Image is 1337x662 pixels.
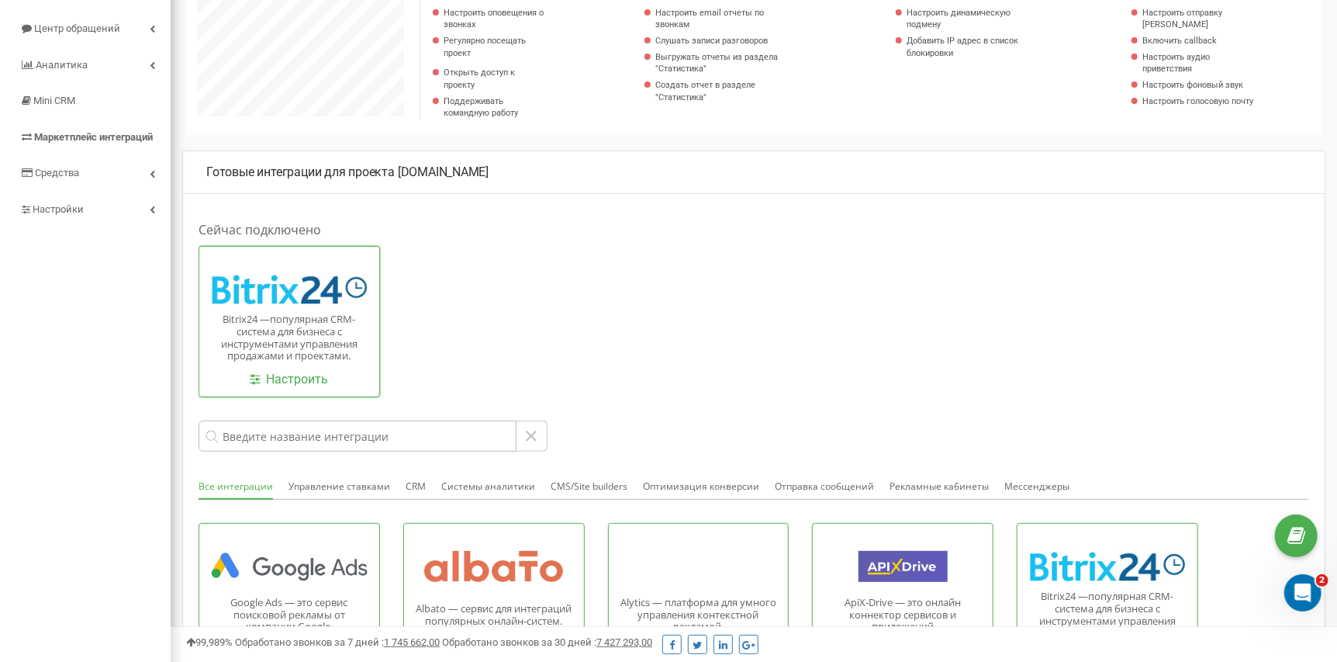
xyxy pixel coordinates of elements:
p: Alytics — платформа для умного управления контекстной рекламой. [620,597,777,633]
span: Средства [35,167,79,178]
a: Настроить отправку [PERSON_NAME] [1142,7,1254,31]
span: Mini CRM [33,95,75,106]
p: Albato — сервис для интеграций популярных онлайн-систем. [416,603,572,627]
button: Все интеграции [199,475,273,500]
span: Аналитика [36,59,88,71]
h1: Сейчас подключено [199,221,1309,238]
a: Настроить голосовую почту [1142,95,1254,108]
iframe: Intercom live chat [1284,574,1321,612]
span: Настройки [33,203,84,215]
span: Центр обращений [34,23,120,34]
button: Системы аналитики [441,475,535,498]
u: 1 745 662,00 [384,636,440,648]
span: Обработано звонков за 30 дней : [442,636,652,648]
button: Управление ставками [288,475,390,498]
a: Выгружать отчеты из раздела "Статистика" [655,51,786,75]
a: Слушать записи разговоров [655,35,786,47]
p: Google Ads — это сервис поисковой рекламы от компании Google. [211,597,368,633]
p: ApiX-Drive — это онлайн коннектор сервисов и приложений [824,597,981,633]
span: Маркетплейс интеграций [34,131,153,143]
a: Включить callback [1142,35,1254,47]
p: [DOMAIN_NAME] [206,164,1301,182]
span: Готовые интеграции для проекта [206,165,395,179]
button: Рекламные кабинеты [890,475,989,498]
a: Настроить динамическую подмену [907,7,1027,31]
p: Регулярно посещать проект [444,35,548,59]
button: CRM [406,475,426,498]
a: Настроить оповещения о звонках [444,7,548,31]
a: Настроить фоновый звук [1142,79,1254,92]
a: Создать отчет в разделе "Статистика" [655,79,786,103]
a: Настроить email отчеты по звонкам [655,7,786,31]
a: Настроить [250,371,328,389]
a: Добавить IP адрес в список блокировки [907,35,1027,59]
span: Обработано звонков за 7 дней : [235,636,440,648]
input: Введите название интеграции [199,421,516,452]
p: Bitrix24 —популярная CRM-система для бизнеса с инструментами управления продажами и проектами. [1029,591,1186,639]
p: Bitrix24 —популярная CRM-система для бизнеса с инструментами управления продажами и проектами. [211,314,368,362]
u: 7 427 293,00 [596,636,652,648]
a: Открыть доступ к проекту [444,67,548,91]
button: Отправка сообщений [775,475,874,498]
button: Мессенджеры [1004,475,1069,498]
button: CMS/Site builders [551,475,627,498]
button: Оптимизация конверсии [643,475,759,498]
p: Поддерживать командную работу [444,95,548,120]
span: 99,989% [186,636,233,648]
span: 2 [1316,574,1328,587]
a: Настроить аудио приветствия [1142,51,1254,75]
